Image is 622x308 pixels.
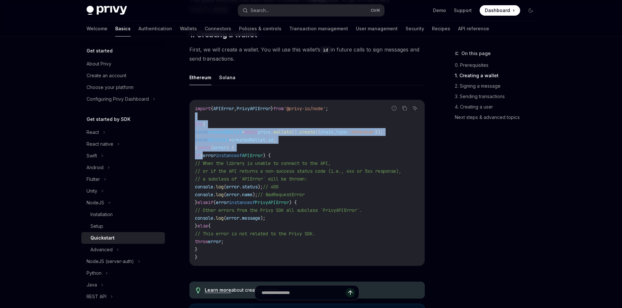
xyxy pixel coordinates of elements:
[221,239,224,244] span: ;
[455,91,541,102] a: 3. Sending transactions
[219,70,235,85] button: Solana
[242,153,263,158] span: APIError
[213,184,216,190] span: .
[198,145,211,151] span: catch
[195,137,208,143] span: const
[198,223,208,229] span: else
[87,140,113,148] div: React native
[211,106,213,111] span: {
[224,184,226,190] span: (
[195,239,208,244] span: throw
[87,187,97,195] div: Unity
[242,215,260,221] span: message
[226,145,234,151] span: ) {
[180,21,197,37] a: Wallets
[252,192,258,198] span: );
[195,176,307,182] span: // a subclass of `APIError` will be thrown:
[320,46,331,53] code: id
[213,145,226,151] span: error
[87,60,111,68] div: About Privy
[198,199,208,205] span: else
[90,211,113,218] div: Installation
[455,102,541,112] a: 4. Creating a user
[189,70,211,85] button: Ethereum
[268,137,273,143] span: id
[224,192,226,198] span: (
[226,192,239,198] span: error
[87,72,126,80] div: Create an account
[238,5,384,16] button: Search...CtrlK
[271,106,273,111] span: }
[87,257,134,265] div: NodeJS (server-auth)
[411,104,419,112] button: Ask AI
[260,215,265,221] span: );
[213,199,216,205] span: (
[315,129,320,135] span: ({
[356,21,398,37] a: User management
[87,21,107,37] a: Welcome
[87,95,149,103] div: Configuring Privy Dashboard
[195,246,198,252] span: }
[273,137,276,143] span: ;
[231,137,265,143] span: createdWallet
[216,192,224,198] span: log
[216,215,224,221] span: log
[390,104,398,112] button: Report incorrect code
[258,192,305,198] span: // BadRequestError
[255,199,289,205] span: PrivyAPIError
[406,21,424,37] a: Security
[213,106,234,111] span: APIError
[81,70,165,81] a: Create an account
[375,129,383,135] span: });
[326,106,328,111] span: ;
[433,7,446,14] a: Demo
[229,137,231,143] span: =
[195,215,213,221] span: console
[87,128,99,136] div: React
[237,106,271,111] span: PrivyAPIError
[195,129,208,135] span: const
[87,47,113,55] h5: Get started
[87,293,106,301] div: REST API
[87,6,127,15] img: dark logo
[239,215,242,221] span: .
[229,199,255,205] span: instanceof
[239,21,281,37] a: Policies & controls
[455,60,541,70] a: 0. Prerequisites
[226,215,239,221] span: error
[224,215,226,221] span: (
[208,137,229,143] span: walletId
[284,106,326,111] span: '@privy-io/node'
[242,129,245,135] span: =
[480,5,520,16] a: Dashboard
[271,129,273,135] span: .
[208,199,213,205] span: if
[432,21,450,37] a: Recipes
[292,129,299,135] span: ().
[208,239,221,244] span: error
[115,21,131,37] a: Basics
[242,184,258,190] span: status
[90,234,115,242] div: Quickstart
[195,153,200,158] span: if
[320,129,349,135] span: chain_type:
[239,192,242,198] span: .
[250,7,269,14] div: Search...
[485,7,510,14] span: Dashboard
[263,153,271,158] span: ) {
[455,70,541,81] a: 1. Creating a wallet
[81,232,165,244] a: Quickstart
[216,184,224,190] span: log
[289,199,297,205] span: ) {
[90,246,113,254] div: Advanced
[87,164,104,171] div: Android
[525,5,536,16] button: Toggle dark mode
[455,112,541,123] a: Next steps & advanced topics
[239,184,242,190] span: .
[263,184,279,190] span: // 400
[87,175,100,183] div: Flutter
[195,145,198,151] span: }
[81,58,165,70] a: About Privy
[213,192,216,198] span: .
[346,288,355,297] button: Send message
